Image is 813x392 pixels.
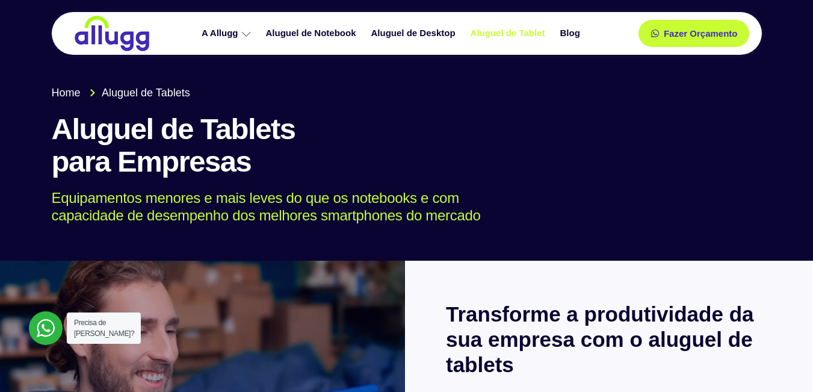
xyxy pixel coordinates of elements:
[74,319,134,338] span: Precisa de [PERSON_NAME]?
[753,334,813,392] iframe: Chat Widget
[196,23,260,44] a: A Allugg
[52,113,762,178] h1: Aluguel de Tablets para Empresas
[638,20,750,47] a: Fazer Orçamento
[99,85,190,101] span: Aluguel de Tablets
[52,190,744,225] p: Equipamentos menores e mais leves do que os notebooks e com capacidade de desempenho dos melhores...
[260,23,365,44] a: Aluguel de Notebook
[73,15,151,52] img: locação de TI é Allugg
[554,23,589,44] a: Blog
[664,29,738,38] span: Fazer Orçamento
[52,85,81,101] span: Home
[446,302,772,378] h2: Transforme a produtividade da sua empresa com o aluguel de tablets
[365,23,465,44] a: Aluguel de Desktop
[465,23,554,44] a: Aluguel de Tablet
